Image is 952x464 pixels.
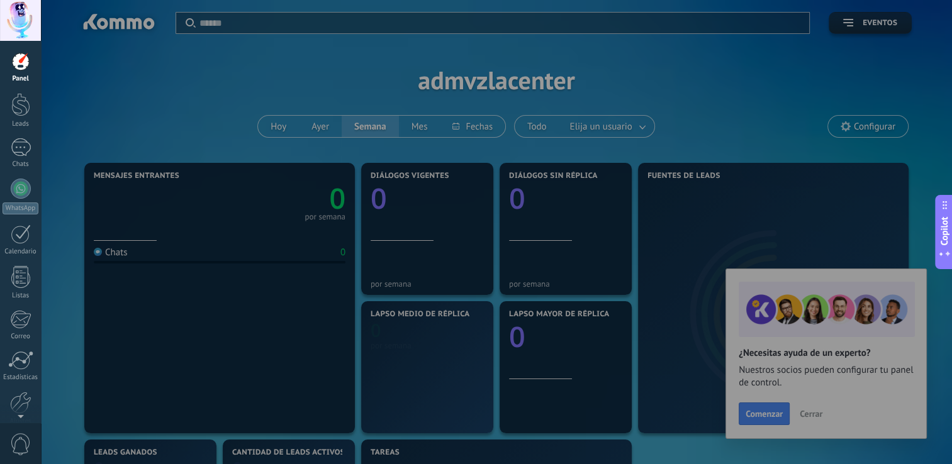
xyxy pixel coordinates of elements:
div: Estadísticas [3,373,39,382]
div: Listas [3,292,39,300]
div: Panel [3,75,39,83]
div: Chats [3,160,39,168]
span: Copilot [938,217,951,246]
div: Leads [3,120,39,128]
div: Correo [3,333,39,341]
div: Calendario [3,248,39,256]
div: WhatsApp [3,202,38,214]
